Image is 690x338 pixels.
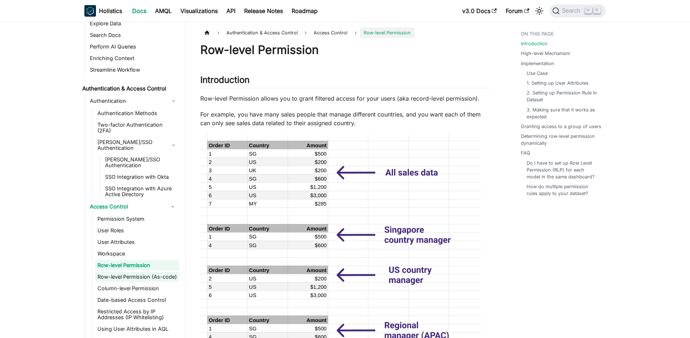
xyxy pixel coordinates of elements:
a: Enriching Context [88,53,179,63]
kbd: K [593,7,601,14]
a: Visualizations [176,5,222,17]
a: SSO Integration with Okta [103,172,179,182]
button: Search (Command+K) [549,4,606,17]
a: Authentication [88,95,179,107]
a: Row-level Permission [95,260,179,270]
a: Implementation [521,60,554,67]
a: Access Control [88,201,166,212]
a: Perform AI Queries [88,42,179,52]
a: User Roles [95,225,179,236]
a: AMQL [151,5,176,17]
a: Workspace [95,249,179,259]
a: Two-factor Authentication (2FA) [95,120,179,136]
a: FAQ [521,149,530,156]
a: Granting access to a group of users [521,123,601,130]
nav: Docs sidebar [77,22,186,338]
img: Holistics [84,5,96,17]
button: Collapse sidebar category 'Access Control' [166,201,179,212]
a: HolisticsHolistics [84,5,122,17]
a: High-level Mechanism [521,50,570,57]
a: Introduction [521,40,548,47]
a: Restricted Access by IP Addresses (IP Whitelisting) [95,307,179,322]
a: User Attributes [95,237,179,247]
button: Switch between dark and light mode (currently light mode) [534,5,545,17]
a: Row-level Permission (As-code) [95,272,179,282]
span: Row-level Permission [360,28,414,38]
a: Roadmap [287,5,322,17]
a: Explore Data [88,18,179,29]
a: API [222,5,240,17]
a: Home page [200,28,214,38]
span: Authentication & Access Control [223,28,301,38]
p: Row-level Permission allows you to grant filtered access for your users (aka record-level permiss... [200,94,492,103]
a: Release Notes [240,5,287,17]
a: 1. Setting up User Attributes [527,80,589,86]
span: Access Control [314,30,347,35]
p: For example, you have many sales people that manage different countries, and you want each of the... [200,110,492,127]
a: Using User Attributes in AQL [95,324,179,334]
a: Determining row-level permission dynamically [521,133,602,147]
kbd: ⌘ [585,7,592,14]
a: Docs [128,5,151,17]
a: Search Docs [88,30,179,40]
a: Permission System [95,214,179,224]
a: [PERSON_NAME]/SSO Authentication [103,155,179,170]
a: Do I have to set up Row Level Permission (RLP) for each model in the same dashboard? [527,160,599,181]
a: Forum [501,5,534,17]
b: Holistics [99,7,122,15]
a: Column-level Permission [95,283,179,293]
a: How do multiple permission rules apply to your dataset? [527,183,599,197]
a: Authentication & Access Control [80,84,179,94]
a: v3.0 Docs [458,5,501,17]
span: Search [560,8,585,14]
h1: Row-level Permission [200,43,492,57]
a: Use Case [527,70,548,77]
a: 3. Making sure that it works as expected [527,106,599,120]
a: Authentication Methods [95,108,179,118]
nav: Breadcrumbs [200,28,492,38]
a: 2. Setting up Permission Rule in Dataset [527,89,599,103]
a: Access Control [310,28,351,38]
a: [PERSON_NAME]/SSO Authentication [95,137,179,153]
h2: Introduction [200,75,492,88]
a: Streamline Workflow [88,65,179,75]
a: SSO Integration with Azure Active Directory [103,183,179,199]
a: Date-based Access Control [95,295,179,305]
